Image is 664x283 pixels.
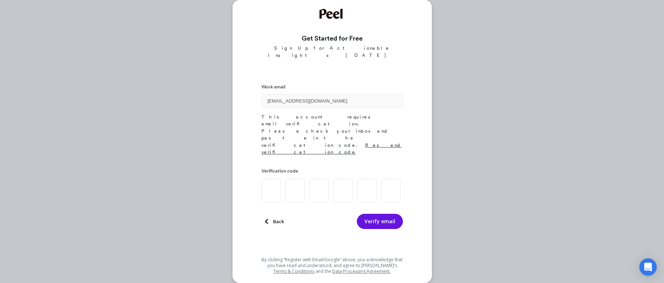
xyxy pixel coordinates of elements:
[261,113,403,156] p: This account requires email verification. Please check your inbox and paste in the verification c...
[261,83,403,91] label: Work email
[273,268,314,274] a: Terms & Conditions
[261,33,403,43] h3: Get Started for Free
[261,257,403,274] p: By clicking “Register with Email/Google” above, you acknowledge that you have read and understood...
[273,218,284,225] span: Back
[319,9,345,19] img: Welcome to Peel
[261,94,403,108] input: Enter your email address
[261,167,298,175] label: Verification code
[332,268,391,274] a: Data Processing Agreement.
[639,258,657,276] div: Open Intercom Messenger
[357,214,403,229] button: Verify email
[261,45,403,59] p: Sign Up for Actionable Insights [DATE]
